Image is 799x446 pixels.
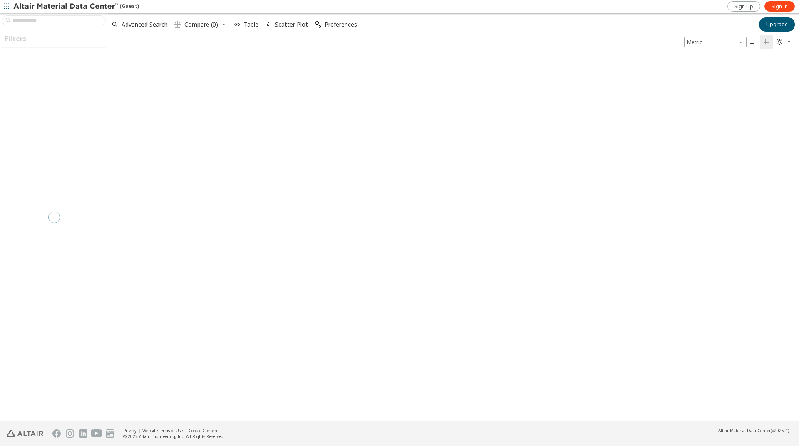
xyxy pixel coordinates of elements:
button: Tile View [760,35,773,49]
div: (Guest) [13,2,139,11]
span: Altair Material Data Center [718,428,771,434]
i:  [750,39,757,45]
span: Table [244,22,258,27]
i:  [763,39,770,45]
button: Table View [747,35,760,49]
img: Altair Engineering [7,430,43,437]
span: Preferences [325,22,357,27]
div: © 2025 Altair Engineering, Inc. All Rights Reserved. [123,434,225,439]
a: Sign In [764,1,795,12]
img: Altair Material Data Center [13,2,119,11]
span: Sign In [772,3,788,10]
div: Unit System [684,37,747,47]
i:  [777,39,783,45]
a: Cookie Consent [189,428,219,434]
span: Scatter Plot [275,22,308,27]
a: Website Terms of Use [142,428,183,434]
span: Metric [684,37,747,47]
a: Sign Up [727,1,760,12]
button: Upgrade [759,17,795,32]
button: Theme [773,35,795,49]
span: Advanced Search [122,22,168,27]
span: Upgrade [766,21,788,28]
div: (v2025.1) [718,428,789,434]
i:  [174,21,181,28]
a: Privacy [123,428,136,434]
i:  [315,21,321,28]
span: Sign Up [734,3,753,10]
span: Compare (0) [184,22,218,27]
